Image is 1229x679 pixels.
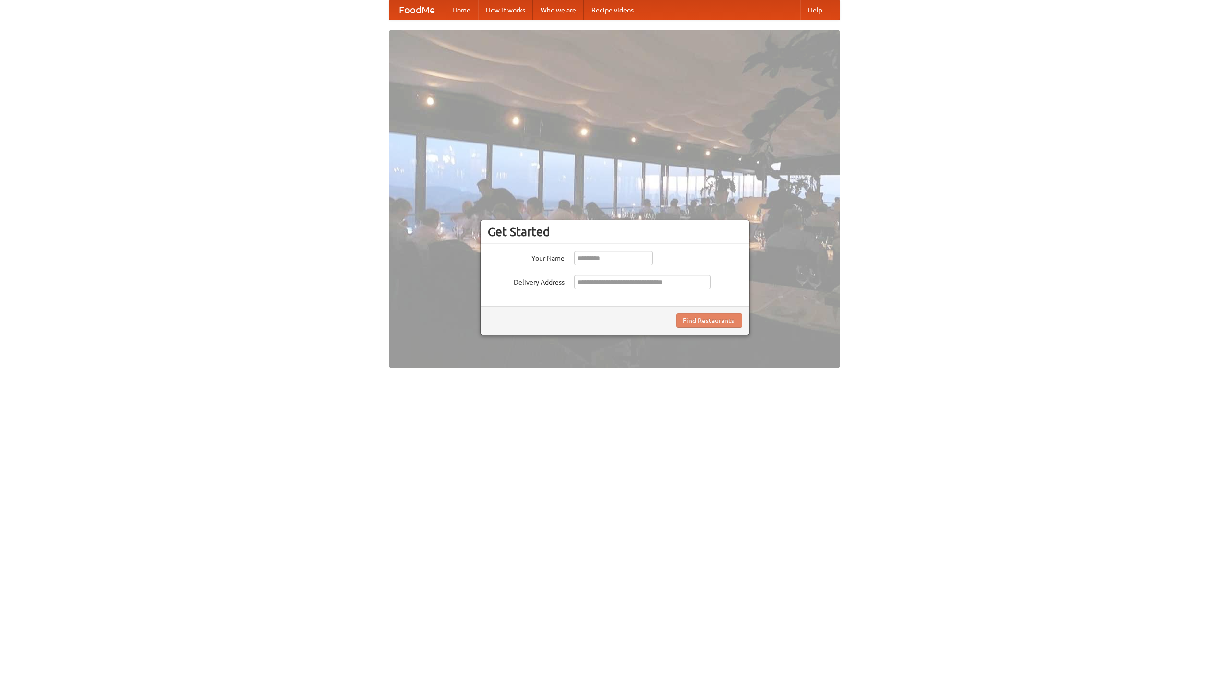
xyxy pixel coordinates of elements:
h3: Get Started [488,225,742,239]
a: How it works [478,0,533,20]
a: Who we are [533,0,584,20]
a: Home [445,0,478,20]
a: Recipe videos [584,0,641,20]
label: Delivery Address [488,275,565,287]
label: Your Name [488,251,565,263]
a: Help [800,0,830,20]
a: FoodMe [389,0,445,20]
button: Find Restaurants! [676,313,742,328]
